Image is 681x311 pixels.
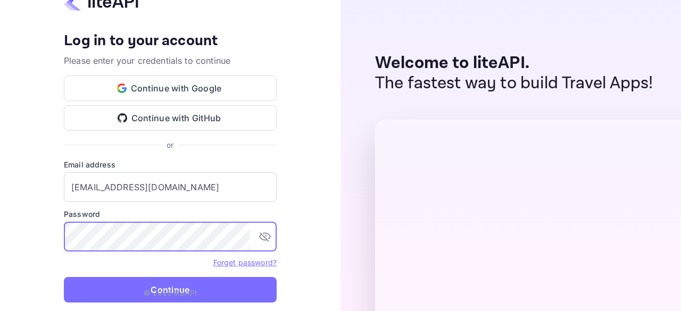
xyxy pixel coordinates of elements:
[64,54,277,67] p: Please enter your credentials to continue
[64,208,277,220] label: Password
[64,277,277,302] button: Continue
[236,230,248,243] keeper-lock: Open Keeper Popup
[64,32,277,51] h4: Log in to your account
[64,159,277,170] label: Email address
[375,73,653,94] p: The fastest way to build Travel Apps!
[167,139,173,150] p: or
[213,257,277,267] a: Forget password?
[254,226,276,247] button: toggle password visibility
[64,75,277,101] button: Continue with Google
[213,258,277,267] a: Forget password?
[375,53,653,73] p: Welcome to liteAPI.
[64,172,277,202] input: Enter your email address
[64,105,277,131] button: Continue with GitHub
[144,287,197,298] p: © 2025 liteAPI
